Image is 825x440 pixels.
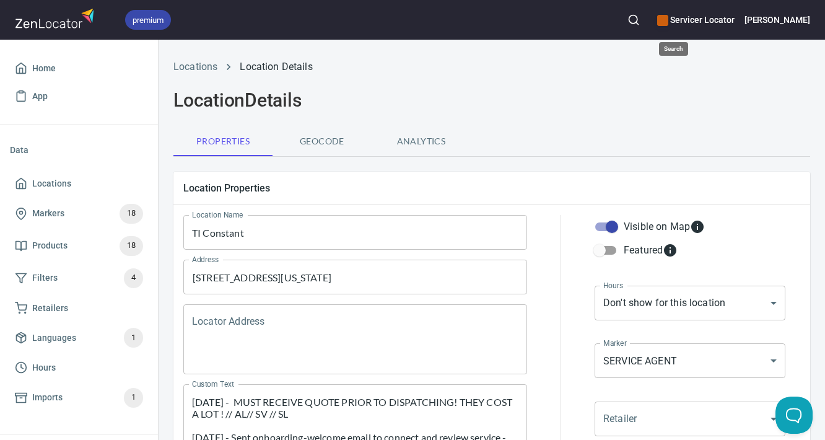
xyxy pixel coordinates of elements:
span: Hours [32,360,56,376]
a: Locations [173,61,217,73]
span: 1 [124,331,143,345]
a: Location Details [240,61,312,73]
span: Markers [32,206,64,221]
span: Imports [32,390,63,405]
a: Hours [10,354,148,382]
span: Analytics [379,134,463,149]
div: ​ [595,402,785,436]
span: App [32,89,48,104]
span: Locations [32,176,71,191]
a: Filters4 [10,262,148,294]
a: App [10,82,148,110]
iframe: Help Scout Beacon - Open [775,397,813,434]
span: 18 [120,239,143,253]
svg: Whether the location is visible on the map. [690,219,705,234]
div: SERVICE AGENT [595,343,785,378]
div: Manage your apps [657,6,734,33]
a: Products18 [10,230,148,262]
span: 4 [124,271,143,285]
span: 18 [120,206,143,221]
span: Products [32,238,68,253]
h5: Location Properties [183,182,800,195]
span: Retailers [32,301,68,316]
a: Imports1 [10,382,148,414]
img: zenlocator [15,5,98,32]
span: premium [125,14,171,27]
span: Home [32,61,56,76]
a: Home [10,55,148,82]
div: Don't show for this location [595,286,785,320]
span: Properties [181,134,265,149]
a: Languages1 [10,322,148,354]
button: color-CE600E [657,15,668,26]
span: 1 [124,390,143,405]
nav: breadcrumb [173,59,810,74]
span: Languages [32,330,76,346]
svg: Featured locations are moved to the top of the search results list. [663,243,678,258]
li: Data [10,135,148,165]
button: [PERSON_NAME] [744,6,810,33]
span: Filters [32,270,58,286]
span: Geocode [280,134,364,149]
h6: Servicer Locator [657,13,734,27]
h2: Location Details [173,89,810,112]
div: Featured [624,243,678,258]
h6: [PERSON_NAME] [744,13,810,27]
div: premium [125,10,171,30]
a: Markers18 [10,198,148,230]
div: Visible on Map [624,219,705,234]
a: Locations [10,170,148,198]
a: Retailers [10,294,148,322]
